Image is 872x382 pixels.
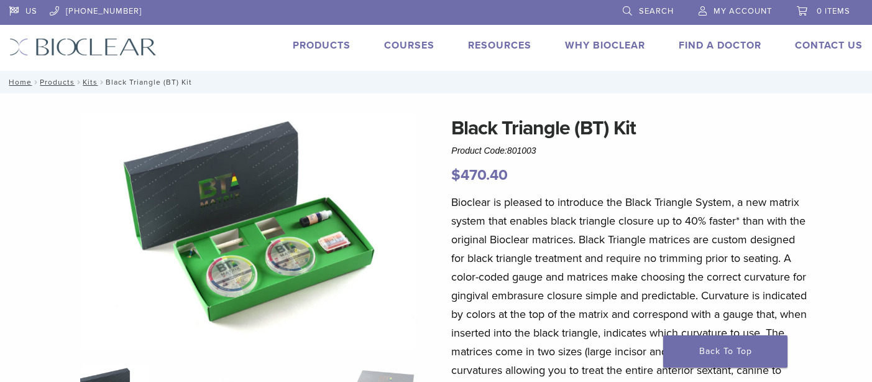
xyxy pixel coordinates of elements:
a: Back To Top [663,335,787,368]
img: Bioclear [9,38,157,56]
span: 801003 [507,146,536,156]
span: My Account [714,6,772,16]
span: Product Code: [451,146,536,156]
a: Kits [83,78,98,86]
span: / [75,79,83,85]
span: 0 items [817,6,850,16]
h1: Black Triangle (BT) Kit [451,113,807,143]
a: Home [5,78,32,86]
a: Contact Us [795,39,863,52]
a: Why Bioclear [565,39,645,52]
a: Find A Doctor [679,39,761,52]
img: Intro Black Triangle Kit-6 - Copy [80,113,414,350]
a: Courses [384,39,434,52]
a: Products [40,78,75,86]
span: $ [451,166,461,184]
a: Resources [468,39,531,52]
a: Products [293,39,351,52]
span: / [98,79,106,85]
bdi: 470.40 [451,166,508,184]
span: / [32,79,40,85]
span: Search [639,6,674,16]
